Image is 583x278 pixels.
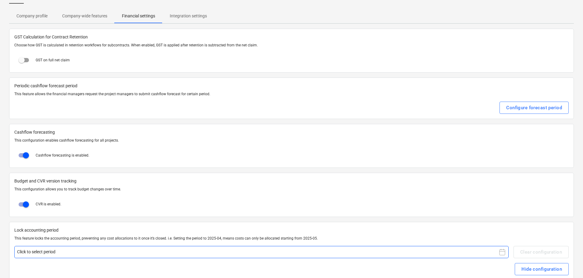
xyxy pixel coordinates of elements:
p: CVR is enabled. [36,202,61,207]
span: GST Calculation for Contract Retention [14,34,569,40]
p: Periodic cashflow forecast period [14,83,569,89]
p: This configuration enables cashflow forecasting for all projects. [14,138,569,143]
p: This configuration allows you to track budget changes over time. [14,187,569,192]
p: Company-wide features [62,13,107,19]
div: Configure forecast period [506,104,562,112]
p: Financial settings [122,13,155,19]
button: Hide configuration [515,263,569,275]
p: GST on full net claim [36,58,70,63]
p: This feature allows the financial managers request the project managers to submit cashflow foreca... [14,92,569,97]
p: Cashflow forecasting is enabled. [36,153,89,158]
p: Integration settings [170,13,207,19]
span: Cashflow forecasting [14,129,569,135]
span: Budget and CVR version tracking [14,178,569,184]
p: Choose how GST is calculated in retention workflows for subcontracts. When enabled, GST is applie... [14,43,569,48]
div: Hide configuration [521,265,562,273]
p: Lock accounting period [14,227,569,233]
p: This feature locks the accounting period, preventing any cost allocations to it once it’s closed.... [14,236,569,241]
button: Click to select period [14,246,509,258]
p: Company profile [16,13,48,19]
button: Configure forecast period [499,102,569,114]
